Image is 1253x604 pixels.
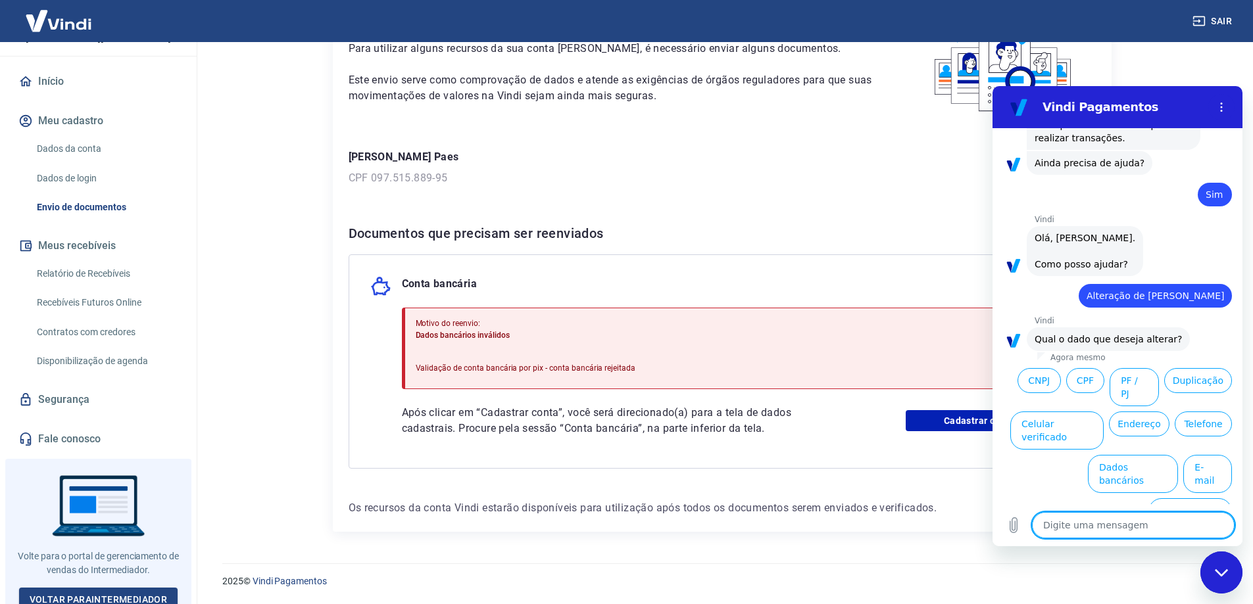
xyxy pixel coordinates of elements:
iframe: Janela de mensagens [993,86,1242,546]
span: Dados bancários inválidos [416,331,510,340]
p: Os recursos da conta Vindi estarão disponíveis para utilização após todos os documentos serem env... [349,500,1096,516]
a: Dados de login [32,165,181,192]
p: Validação de conta bancária por pix - conta bancária rejeitada [416,362,636,374]
p: [PERSON_NAME] Paes [349,149,1096,165]
img: Vindi [16,1,101,41]
img: money_pork.0c50a358b6dafb15dddc3eea48f23780.svg [370,276,391,297]
a: Cadastrar conta [906,410,1074,431]
p: 2025 © [222,574,1221,588]
p: Conta bancária [402,276,478,297]
a: Fale conosco [16,425,181,453]
button: Meus recebíveis [16,231,181,260]
p: CPF 097.515.889-95 [349,170,1096,186]
p: Após clicar em “Cadastrar conta”, você será direcionado(a) para a tela de dados cadastrais. Procu... [402,405,839,436]
iframe: Botão para abrir a janela de mensagens, conversa em andamento [1200,551,1242,593]
a: Segurança [16,385,181,414]
a: Recebíveis Futuros Online [32,289,181,316]
a: Início [16,67,181,96]
p: Este envio serve como comprovação de dados e atende as exigências de órgãos reguladores para que ... [349,72,881,104]
h6: Documentos que precisam ser reenviados [349,223,1096,244]
a: Contratos com credores [32,319,181,346]
a: Vindi Pagamentos [253,576,327,586]
p: Motivo do reenvio: [416,317,636,329]
a: Relatório de Recebíveis [32,260,181,287]
img: waiting_documents.41d9841a9773e5fdf392cede4d13b617.svg [912,14,1096,118]
p: Para utilizar alguns recursos da sua conta [PERSON_NAME], é necessário enviar alguns documentos. [349,41,881,57]
a: Dados da conta [32,135,181,162]
button: Sair [1190,9,1237,34]
a: Envio de documentos [32,194,181,221]
button: Meu cadastro [16,106,181,135]
a: Disponibilização de agenda [32,348,181,375]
